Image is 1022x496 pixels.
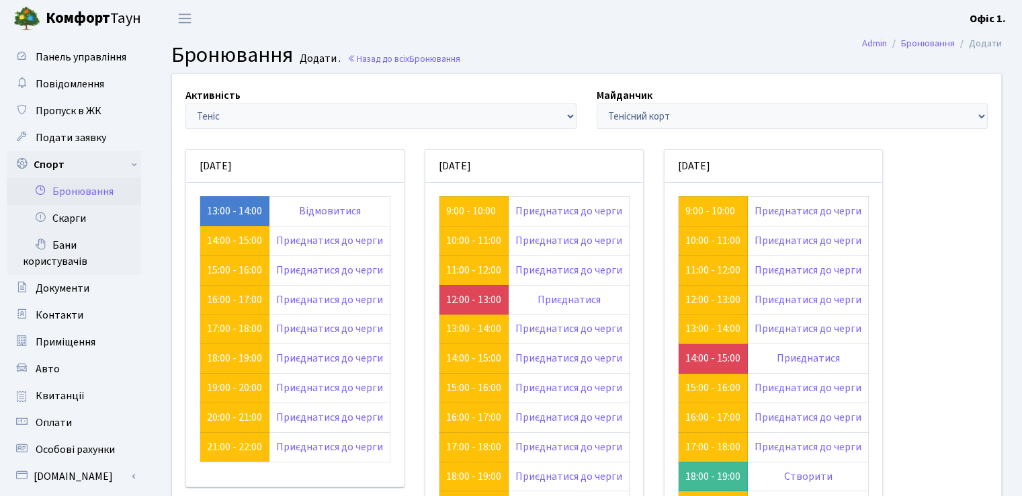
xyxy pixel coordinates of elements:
span: Квитанції [36,388,85,403]
a: Авто [7,356,141,382]
td: 18:00 - 19:00 [679,462,748,491]
button: Переключити навігацію [168,7,202,30]
a: 16:00 - 17:00 [207,292,262,307]
a: 13:00 - 14:00 [446,321,501,336]
a: Приєднатися до черги [515,469,622,484]
a: Приєднатися до черги [515,440,622,454]
a: 16:00 - 17:00 [446,410,501,425]
a: [DOMAIN_NAME] [7,463,141,490]
span: Пропуск в ЖК [36,104,101,118]
a: Приміщення [7,329,141,356]
span: Документи [36,281,89,296]
a: Скарги [7,205,141,232]
div: [DATE] [186,150,404,183]
a: Подати заявку [7,124,141,151]
a: Оплати [7,409,141,436]
a: 18:00 - 19:00 [207,351,262,366]
a: 10:00 - 11:00 [446,233,501,248]
span: Бронювання [171,40,293,71]
a: 15:00 - 16:00 [446,380,501,395]
a: Приєднатися до черги [515,321,622,336]
a: Повідомлення [7,71,141,97]
a: 16:00 - 17:00 [685,410,740,425]
a: Бронювання [901,36,955,50]
div: [DATE] [665,150,882,183]
a: 17:00 - 18:00 [446,440,501,454]
a: 15:00 - 16:00 [207,263,262,278]
li: Додати [955,36,1002,51]
a: Приєднатися до черги [276,292,383,307]
a: Бани користувачів [7,232,141,275]
a: 21:00 - 22:00 [207,440,262,454]
a: 18:00 - 19:00 [446,469,501,484]
a: 9:00 - 10:00 [685,204,735,218]
a: Приєднатися до черги [276,410,383,425]
span: Оплати [36,415,72,430]
span: Контакти [36,308,83,323]
a: Приєднатися до черги [515,233,622,248]
a: 14:00 - 15:00 [207,233,262,248]
a: Приєднатися до черги [755,380,861,395]
a: Приєднатися до черги [755,263,861,278]
b: Комфорт [46,7,110,29]
a: 12:00 - 13:00 [685,292,740,307]
a: Приєднатися до черги [515,204,622,218]
a: Відмовитися [299,204,361,218]
a: Приєднатися до черги [515,263,622,278]
a: Документи [7,275,141,302]
a: 14:00 - 15:00 [685,351,740,366]
b: Офіс 1. [970,11,1006,26]
a: Admin [862,36,887,50]
a: 14:00 - 15:00 [446,351,501,366]
a: Приєднатися до черги [755,321,861,336]
a: Приєднатися до черги [276,440,383,454]
a: 9:00 - 10:00 [446,204,496,218]
a: Створити [784,469,833,484]
a: 10:00 - 11:00 [685,233,740,248]
a: Приєднатися до черги [755,292,861,307]
a: Пропуск в ЖК [7,97,141,124]
a: Назад до всіхБронювання [347,52,460,65]
a: Панель управління [7,44,141,71]
div: [DATE] [425,150,643,183]
span: Повідомлення [36,77,104,91]
span: Подати заявку [36,130,106,145]
a: Офіс 1. [970,11,1006,27]
a: Приєднатися до черги [755,410,861,425]
span: Бронювання [409,52,460,65]
a: Приєднатися до черги [515,351,622,366]
a: 11:00 - 12:00 [446,263,501,278]
small: Додати . [297,52,341,65]
a: Приєднатися до черги [276,380,383,395]
a: Приєднатися до черги [755,204,861,218]
a: Приєднатися до черги [276,351,383,366]
a: Приєднатися до черги [276,233,383,248]
a: 13:00 - 14:00 [685,321,740,336]
a: Контакти [7,302,141,329]
span: Авто [36,362,60,376]
a: 17:00 - 18:00 [685,440,740,454]
span: Таун [46,7,141,30]
span: Особові рахунки [36,442,115,457]
a: 13:00 - 14:00 [207,204,262,218]
label: Активність [185,87,241,104]
a: Приєднатися до черги [755,233,861,248]
a: Особові рахунки [7,436,141,463]
a: Приєднатися [777,351,840,366]
a: 11:00 - 12:00 [685,263,740,278]
a: Приєднатися до черги [276,321,383,336]
a: 17:00 - 18:00 [207,321,262,336]
a: 19:00 - 20:00 [207,380,262,395]
a: Приєднатися до черги [515,410,622,425]
a: Приєднатися [538,292,601,307]
span: Панель управління [36,50,126,65]
img: logo.png [13,5,40,32]
a: Приєднатися до черги [755,440,861,454]
a: Приєднатися до черги [515,380,622,395]
label: Майданчик [597,87,652,104]
a: 20:00 - 21:00 [207,410,262,425]
span: Приміщення [36,335,95,349]
a: Бронювання [7,178,141,205]
nav: breadcrumb [842,30,1022,58]
a: 15:00 - 16:00 [685,380,740,395]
